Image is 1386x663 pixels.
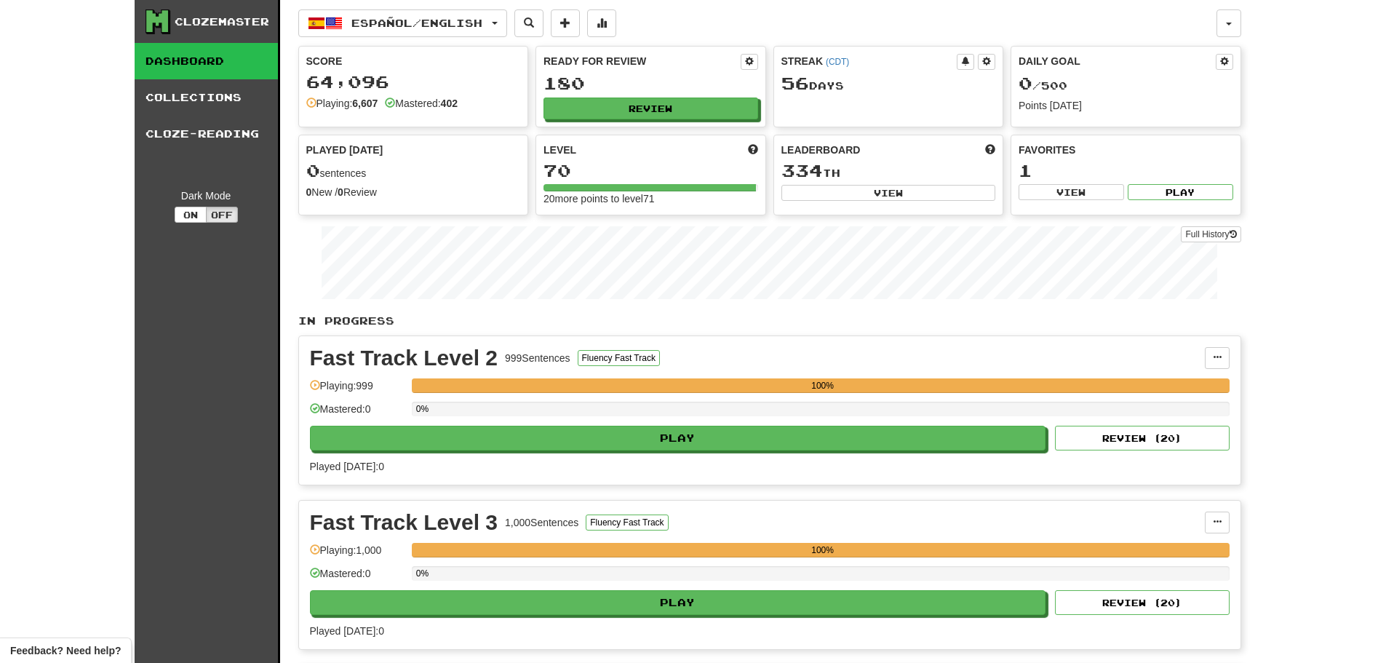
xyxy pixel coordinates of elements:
button: Play [310,590,1046,615]
span: Played [DATE] [306,143,383,157]
div: 1 [1019,162,1233,180]
div: Mastered: [385,96,458,111]
strong: 0 [306,186,312,198]
div: Points [DATE] [1019,98,1233,113]
button: Play [1128,184,1233,200]
button: View [1019,184,1124,200]
div: Mastered: 0 [310,566,405,590]
a: (CDT) [826,57,849,67]
div: Day s [781,74,996,93]
span: 0 [1019,73,1032,93]
a: Dashboard [135,43,278,79]
span: 0 [306,160,320,180]
div: New / Review [306,185,521,199]
div: Mastered: 0 [310,402,405,426]
div: sentences [306,162,521,180]
div: Streak [781,54,957,68]
div: 20 more points to level 71 [543,191,758,206]
div: Daily Goal [1019,54,1216,70]
button: Play [310,426,1046,450]
span: Played [DATE]: 0 [310,461,384,472]
div: Favorites [1019,143,1233,157]
a: Full History [1181,226,1240,242]
span: Open feedback widget [10,643,121,658]
strong: 402 [441,98,458,109]
div: 64,096 [306,73,521,91]
span: Played [DATE]: 0 [310,625,384,637]
div: Fast Track Level 3 [310,512,498,533]
span: / 500 [1019,79,1067,92]
div: 1,000 Sentences [505,515,578,530]
button: Add sentence to collection [551,9,580,37]
div: 100% [416,543,1230,557]
button: On [175,207,207,223]
div: Fast Track Level 2 [310,347,498,369]
div: Ready for Review [543,54,741,68]
button: More stats [587,9,616,37]
div: 70 [543,162,758,180]
button: Review (20) [1055,426,1230,450]
span: This week in points, UTC [985,143,995,157]
button: Review [543,98,758,119]
div: Playing: 999 [310,378,405,402]
a: Collections [135,79,278,116]
span: 334 [781,160,823,180]
button: Fluency Fast Track [586,515,668,531]
a: Cloze-Reading [135,116,278,152]
strong: 0 [338,186,343,198]
button: Off [206,207,238,223]
div: 180 [543,74,758,92]
span: Español / English [351,17,482,29]
button: View [781,185,996,201]
div: Clozemaster [175,15,269,29]
div: Score [306,54,521,68]
span: Leaderboard [781,143,861,157]
div: 100% [416,378,1230,393]
span: Score more points to level up [748,143,758,157]
button: Review (20) [1055,590,1230,615]
div: Playing: 1,000 [310,543,405,567]
button: Search sentences [514,9,543,37]
div: 999 Sentences [505,351,570,365]
span: Level [543,143,576,157]
div: Dark Mode [146,188,267,203]
button: Español/English [298,9,507,37]
span: 56 [781,73,809,93]
div: Playing: [306,96,378,111]
button: Fluency Fast Track [578,350,660,366]
div: th [781,162,996,180]
p: In Progress [298,314,1241,328]
strong: 6,607 [352,98,378,109]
